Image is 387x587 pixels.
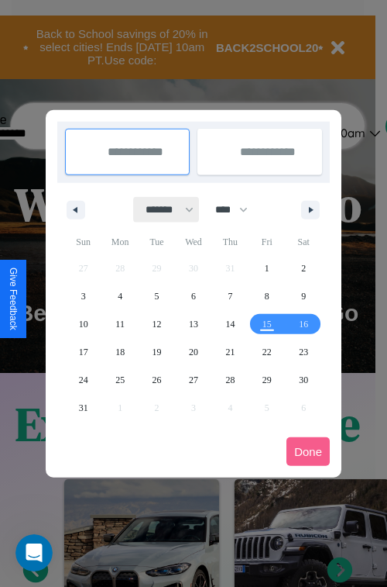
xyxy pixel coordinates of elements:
[191,282,196,310] span: 6
[286,282,322,310] button: 9
[299,338,308,366] span: 23
[286,254,322,282] button: 2
[101,338,138,366] button: 18
[212,310,248,338] button: 14
[175,338,211,366] button: 20
[248,338,285,366] button: 22
[65,282,101,310] button: 3
[152,338,162,366] span: 19
[139,310,175,338] button: 12
[79,310,88,338] span: 10
[262,338,272,366] span: 22
[65,338,101,366] button: 17
[115,310,125,338] span: 11
[248,230,285,254] span: Fri
[118,282,122,310] span: 4
[248,282,285,310] button: 8
[301,282,306,310] span: 9
[248,366,285,394] button: 29
[212,338,248,366] button: 21
[189,310,198,338] span: 13
[286,366,322,394] button: 30
[79,338,88,366] span: 17
[152,366,162,394] span: 26
[262,310,272,338] span: 15
[189,338,198,366] span: 20
[139,282,175,310] button: 5
[262,366,272,394] span: 29
[101,230,138,254] span: Mon
[115,338,125,366] span: 18
[301,254,306,282] span: 2
[65,310,101,338] button: 10
[79,366,88,394] span: 24
[286,310,322,338] button: 16
[299,310,308,338] span: 16
[65,230,101,254] span: Sun
[175,282,211,310] button: 6
[139,230,175,254] span: Tue
[15,534,53,571] iframe: Intercom live chat
[225,338,235,366] span: 21
[79,394,88,422] span: 31
[101,310,138,338] button: 11
[175,230,211,254] span: Wed
[152,310,162,338] span: 12
[65,366,101,394] button: 24
[228,282,232,310] span: 7
[225,310,235,338] span: 14
[81,282,86,310] span: 3
[65,394,101,422] button: 31
[115,366,125,394] span: 25
[212,230,248,254] span: Thu
[175,310,211,338] button: 13
[286,437,330,466] button: Done
[8,268,19,330] div: Give Feedback
[139,338,175,366] button: 19
[225,366,235,394] span: 28
[248,310,285,338] button: 15
[212,366,248,394] button: 28
[248,254,285,282] button: 1
[265,254,269,282] span: 1
[286,338,322,366] button: 23
[101,366,138,394] button: 25
[189,366,198,394] span: 27
[299,366,308,394] span: 30
[286,230,322,254] span: Sat
[155,282,159,310] span: 5
[175,366,211,394] button: 27
[139,366,175,394] button: 26
[101,282,138,310] button: 4
[265,282,269,310] span: 8
[212,282,248,310] button: 7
